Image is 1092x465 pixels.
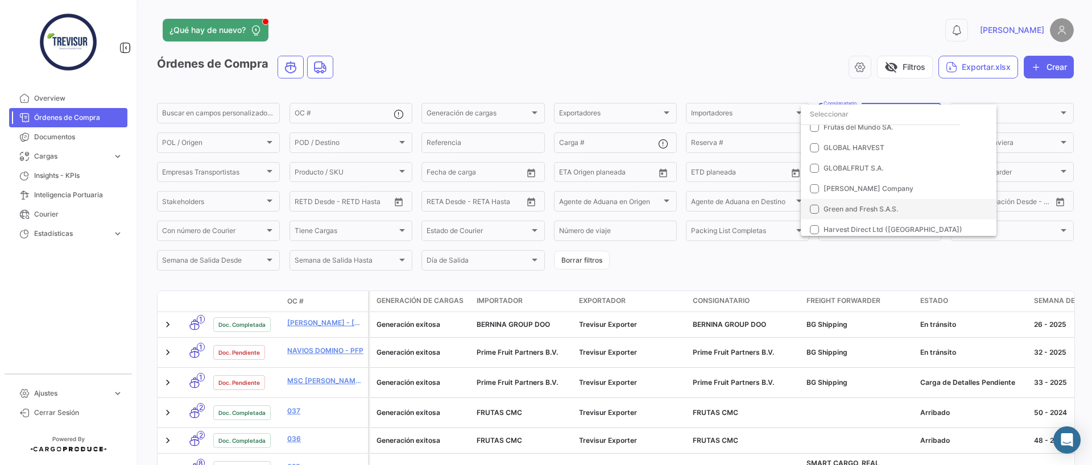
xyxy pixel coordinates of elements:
[801,104,960,124] input: dropdown search
[824,164,883,172] span: GLOBALFRUT S.A.
[824,225,962,234] span: Harvest Direct Ltd ([GEOGRAPHIC_DATA])
[824,143,884,152] span: GLOBAL HARVEST
[824,123,893,131] span: Frutas del Mundo SA.
[824,184,913,193] span: [PERSON_NAME] Company
[1053,426,1081,454] div: Abrir Intercom Messenger
[824,205,898,213] span: Green and Fresh S.A.S.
